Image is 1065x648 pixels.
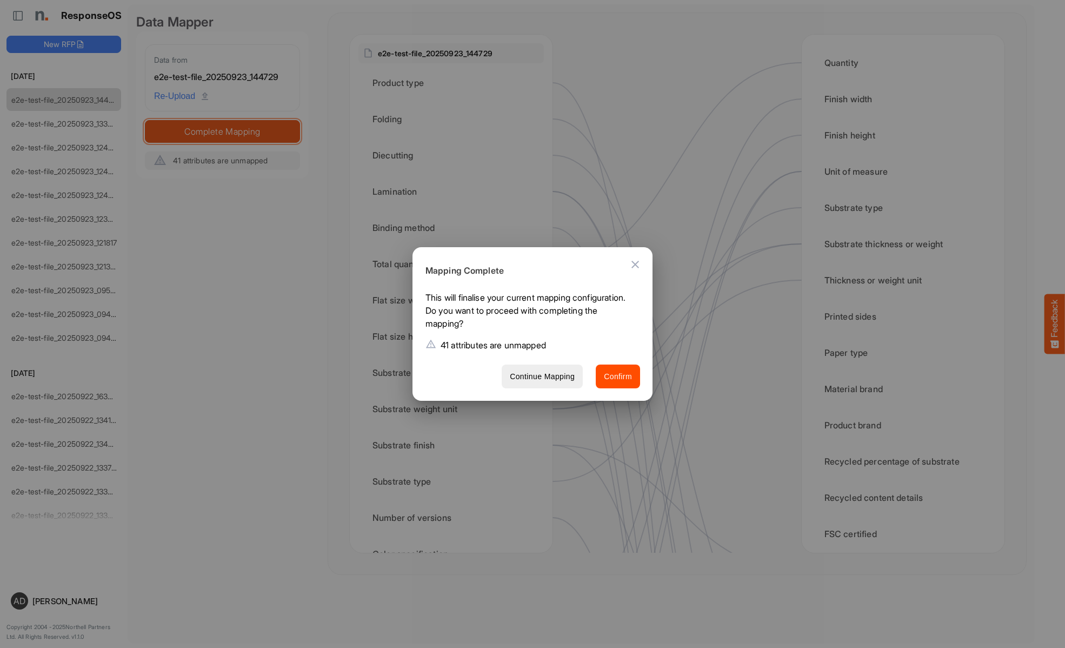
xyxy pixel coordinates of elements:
[596,365,640,389] button: Confirm
[425,291,631,334] p: This will finalise your current mapping configuration. Do you want to proceed with completing the...
[425,264,631,278] h6: Mapping Complete
[502,365,583,389] button: Continue Mapping
[510,370,575,383] span: Continue Mapping
[441,339,546,352] p: 41 attributes are unmapped
[604,370,632,383] span: Confirm
[622,252,648,277] button: Close dialog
